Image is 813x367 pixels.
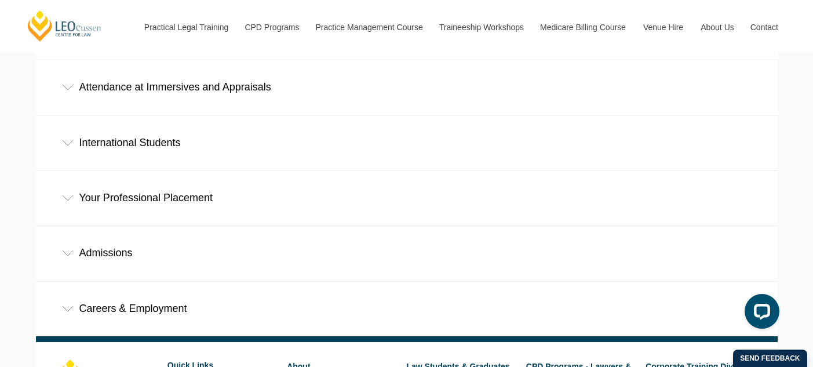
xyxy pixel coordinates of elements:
[431,2,531,52] a: Traineeship Workshops
[36,171,778,225] div: Your Professional Placement
[36,60,778,114] div: Attendance at Immersives and Appraisals
[307,2,431,52] a: Practice Management Course
[136,2,236,52] a: Practical Legal Training
[36,282,778,336] div: Careers & Employment
[635,2,692,52] a: Venue Hire
[692,2,742,52] a: About Us
[36,226,778,280] div: Admissions
[735,289,784,338] iframe: LiveChat chat widget
[26,9,103,42] a: [PERSON_NAME] Centre for Law
[36,116,778,170] div: International Students
[742,2,787,52] a: Contact
[531,2,635,52] a: Medicare Billing Course
[236,2,307,52] a: CPD Programs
